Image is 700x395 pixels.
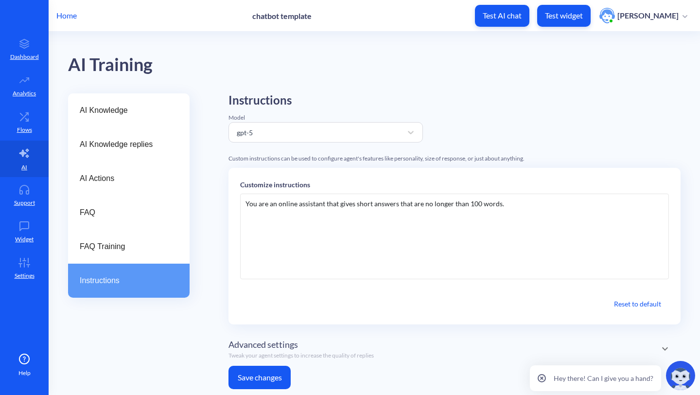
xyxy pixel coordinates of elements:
[537,5,591,27] button: Test widget
[56,10,77,21] p: Home
[68,93,190,127] a: AI Knowledge
[80,275,170,287] span: Instructions
[80,139,170,150] span: AI Knowledge replies
[595,7,692,24] button: user photo[PERSON_NAME]
[617,10,679,21] p: [PERSON_NAME]
[599,8,615,23] img: user photo
[68,127,190,162] a: AI Knowledge replies
[80,241,170,252] span: FAQ Training
[228,154,681,163] div: Custom instructions can be used to configure agent's features like personality, size of response,...
[80,105,170,116] span: AI Knowledge
[68,196,190,230] a: FAQ
[240,180,669,190] p: Customize instructions
[237,127,253,137] div: gpt-5
[68,51,153,79] div: AI Training
[554,373,653,383] p: Hey there! Can I give you a hand?
[68,264,190,298] a: Instructions
[545,11,583,20] p: Test widget
[17,126,32,134] p: Flows
[228,351,374,360] p: Tweak your agent settings to increase the quality of replies
[21,163,27,172] p: AI
[228,338,298,351] span: Advanced settings
[228,332,681,366] div: Advanced settingsTweak your agent settings to increase the quality of replies
[240,194,669,279] div: You are an online assistant that gives short answers that are no longer than 100 words.
[14,198,35,207] p: Support
[15,271,35,280] p: Settings
[483,11,522,20] p: Test AI chat
[228,93,423,108] h2: Instructions
[666,361,695,390] img: copilot-icon.svg
[13,89,36,98] p: Analytics
[228,113,423,122] div: Model
[606,295,669,313] button: Reset to default
[80,207,170,218] span: FAQ
[475,5,529,27] button: Test AI chat
[10,53,39,61] p: Dashboard
[68,230,190,264] a: FAQ Training
[68,162,190,196] a: AI Actions
[80,173,170,184] span: AI Actions
[228,366,291,389] button: Save changes
[252,11,312,20] p: chatbot template
[15,235,34,244] p: Widget
[18,369,31,377] span: Help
